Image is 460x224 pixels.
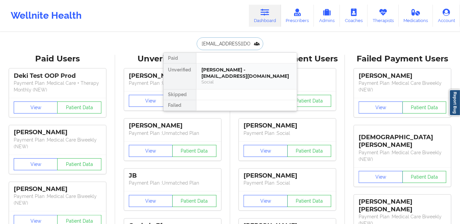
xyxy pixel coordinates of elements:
[244,180,331,186] p: Payment Plan : Social
[14,137,101,150] p: Payment Plan : Medical Care Biweekly (NEW)
[14,193,101,206] p: Payment Plan : Medical Care Biweekly (NEW)
[164,63,196,89] div: Unverified
[340,5,368,27] a: Coaches
[164,100,196,111] div: Failed
[172,195,216,207] button: Patient Data
[281,5,314,27] a: Prescribers
[14,158,58,170] button: View
[368,5,399,27] a: Therapists
[120,54,225,64] div: Unverified Users
[202,67,291,79] div: [PERSON_NAME] - [EMAIL_ADDRESS][DOMAIN_NAME]
[249,5,281,27] a: Dashboard
[57,158,101,170] button: Patient Data
[350,54,455,64] div: Failed Payment Users
[129,195,173,207] button: View
[359,72,446,80] div: [PERSON_NAME]
[244,122,331,130] div: [PERSON_NAME]
[287,95,332,107] button: Patient Data
[164,53,196,63] div: Paid
[14,72,101,80] div: Deki Test OOP Prod
[14,129,101,136] div: [PERSON_NAME]
[129,122,216,130] div: [PERSON_NAME]
[287,145,332,157] button: Patient Data
[244,130,331,137] p: Payment Plan : Social
[359,80,446,93] p: Payment Plan : Medical Care Biweekly (NEW)
[399,5,433,27] a: Medications
[129,172,216,180] div: JB
[14,185,101,193] div: [PERSON_NAME]
[244,145,288,157] button: View
[287,195,332,207] button: Patient Data
[129,145,173,157] button: View
[172,145,216,157] button: Patient Data
[164,89,196,100] div: Skipped
[359,171,403,183] button: View
[14,101,58,114] button: View
[202,79,291,85] div: Social
[129,180,216,186] p: Payment Plan : Unmatched Plan
[244,172,331,180] div: [PERSON_NAME]
[129,130,216,137] p: Payment Plan : Unmatched Plan
[129,72,216,80] div: [PERSON_NAME]
[449,89,460,116] a: Report Bug
[359,129,446,149] div: [DEMOGRAPHIC_DATA][PERSON_NAME]
[129,80,216,86] p: Payment Plan : Unmatched Plan
[359,101,403,114] button: View
[244,195,288,207] button: View
[402,171,447,183] button: Patient Data
[359,149,446,163] p: Payment Plan : Medical Care Biweekly (NEW)
[402,101,447,114] button: Patient Data
[129,95,173,107] button: View
[433,5,460,27] a: Account
[359,198,446,213] div: [PERSON_NAME] [PERSON_NAME]
[57,101,101,114] button: Patient Data
[5,54,110,64] div: Paid Users
[14,80,101,93] p: Payment Plan : Medical Care + Therapy Monthly (NEW)
[314,5,340,27] a: Admins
